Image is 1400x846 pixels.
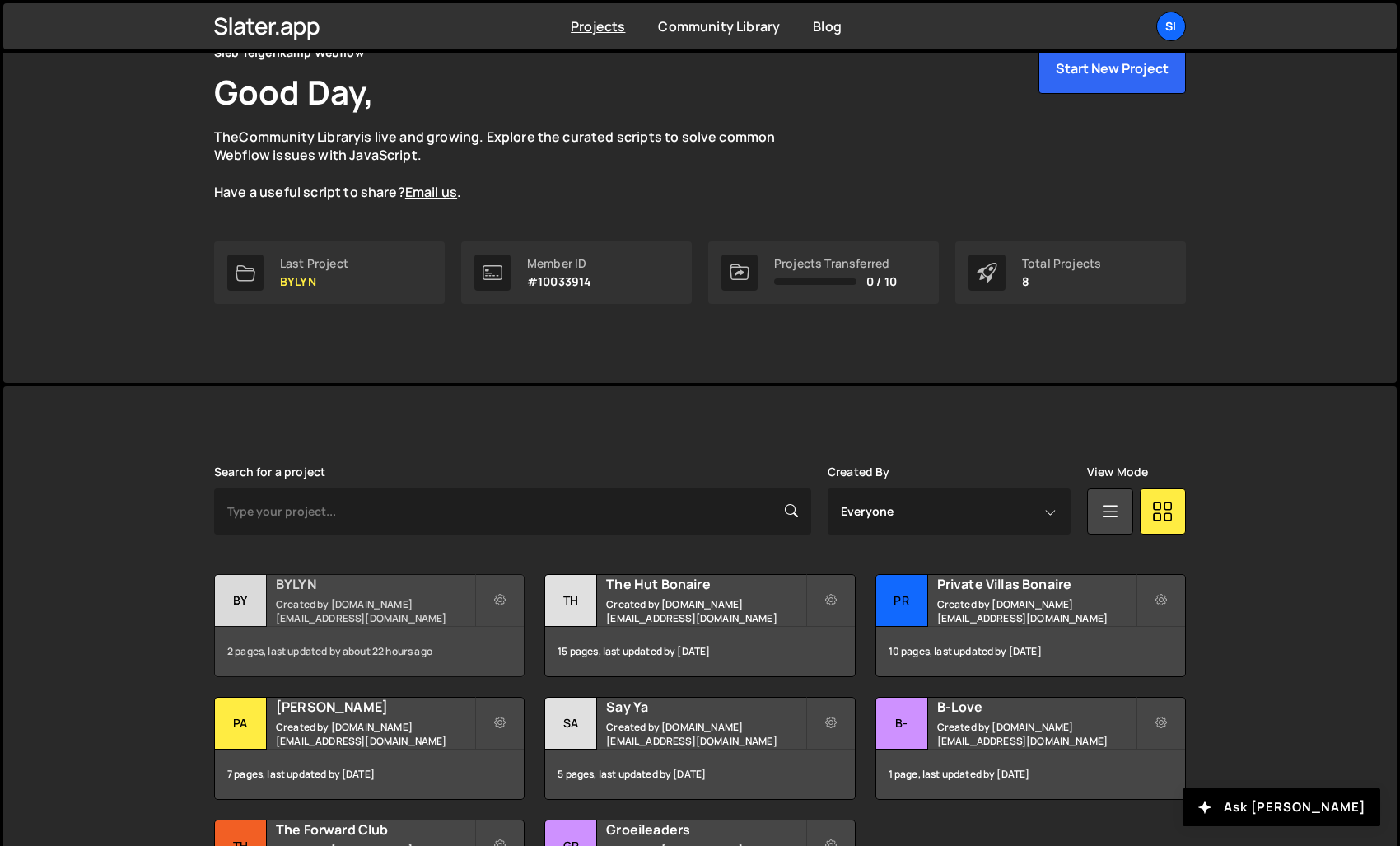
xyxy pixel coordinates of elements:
[876,575,928,627] div: Pr
[571,17,625,35] a: Projects
[215,750,524,799] div: 7 pages, last updated by [DATE]
[276,698,474,716] h2: [PERSON_NAME]
[215,627,524,676] div: 2 pages, last updated by about 22 hours ago
[1087,465,1148,479] label: View Mode
[214,43,364,63] div: Sieb Telgenkamp Webflow
[813,17,842,35] a: Blog
[876,627,1185,676] div: 10 pages, last updated by [DATE]
[876,750,1185,799] div: 1 page, last updated by [DATE]
[214,69,374,115] h1: Good Day,
[276,720,474,748] small: Created by [DOMAIN_NAME][EMAIL_ADDRESS][DOMAIN_NAME]
[214,465,325,479] label: Search for a project
[606,720,805,748] small: Created by [DOMAIN_NAME][EMAIL_ADDRESS][DOMAIN_NAME]
[937,575,1136,593] h2: Private Villas Bonaire
[214,128,807,202] p: The is live and growing. Explore the curated scripts to solve common Webflow issues with JavaScri...
[1038,43,1186,94] button: Start New Project
[276,575,474,593] h2: BYLYN
[527,275,591,288] p: #10033914
[239,128,361,146] a: Community Library
[280,275,348,288] p: BYLYN
[276,820,474,839] h2: The Forward Club
[280,257,348,270] div: Last Project
[658,17,780,35] a: Community Library
[1183,788,1380,826] button: Ask [PERSON_NAME]
[545,698,597,750] div: Sa
[875,574,1186,677] a: Pr Private Villas Bonaire Created by [DOMAIN_NAME][EMAIL_ADDRESS][DOMAIN_NAME] 10 pages, last upd...
[544,574,855,677] a: Th The Hut Bonaire Created by [DOMAIN_NAME][EMAIL_ADDRESS][DOMAIN_NAME] 15 pages, last updated by...
[937,720,1136,748] small: Created by [DOMAIN_NAME][EMAIL_ADDRESS][DOMAIN_NAME]
[527,257,591,270] div: Member ID
[1022,275,1101,288] p: 8
[545,575,597,627] div: Th
[214,574,525,677] a: BY BYLYN Created by [DOMAIN_NAME][EMAIL_ADDRESS][DOMAIN_NAME] 2 pages, last updated by about 22 h...
[276,597,474,625] small: Created by [DOMAIN_NAME][EMAIL_ADDRESS][DOMAIN_NAME]
[215,575,267,627] div: BY
[544,697,855,800] a: Sa Say Ya Created by [DOMAIN_NAME][EMAIL_ADDRESS][DOMAIN_NAME] 5 pages, last updated by [DATE]
[774,257,897,270] div: Projects Transferred
[866,275,897,288] span: 0 / 10
[214,488,811,535] input: Type your project...
[215,698,267,750] div: Pa
[606,575,805,593] h2: The Hut Bonaire
[606,820,805,839] h2: Groeileaders
[405,183,457,201] a: Email us
[606,698,805,716] h2: Say Ya
[545,750,854,799] div: 5 pages, last updated by [DATE]
[876,698,928,750] div: B-
[1022,257,1101,270] div: Total Projects
[214,697,525,800] a: Pa [PERSON_NAME] Created by [DOMAIN_NAME][EMAIL_ADDRESS][DOMAIN_NAME] 7 pages, last updated by [D...
[937,597,1136,625] small: Created by [DOMAIN_NAME][EMAIL_ADDRESS][DOMAIN_NAME]
[545,627,854,676] div: 15 pages, last updated by [DATE]
[1156,12,1186,41] a: Si
[875,697,1186,800] a: B- B-Love Created by [DOMAIN_NAME][EMAIL_ADDRESS][DOMAIN_NAME] 1 page, last updated by [DATE]
[828,465,890,479] label: Created By
[937,698,1136,716] h2: B-Love
[214,241,445,304] a: Last Project BYLYN
[606,597,805,625] small: Created by [DOMAIN_NAME][EMAIL_ADDRESS][DOMAIN_NAME]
